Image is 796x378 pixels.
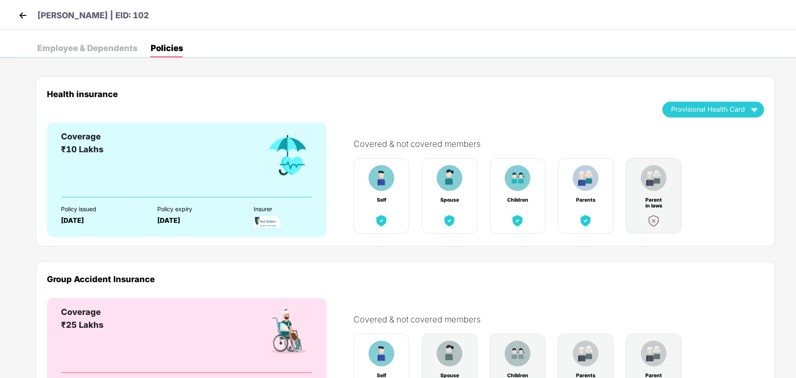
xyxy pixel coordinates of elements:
div: Health insurance [47,89,650,99]
img: benefitCardImg [573,165,598,191]
div: Covered & not covered members [354,315,772,324]
img: benefitCardImg [437,341,462,366]
img: back [17,9,29,22]
img: benefitCardImg [437,165,462,191]
img: benefitCardImg [510,213,525,228]
img: benefitCardImg [641,341,667,366]
img: benefitCardImg [442,213,457,228]
img: benefitCardImg [369,165,394,191]
div: Coverage [61,130,103,143]
p: [PERSON_NAME] | EID: 102 [37,9,149,22]
span: ₹25 Lakhs [61,320,103,330]
button: Provisional Health Card [662,102,764,117]
img: benefitCardImg [264,306,313,356]
div: Insurer [254,206,335,212]
div: [DATE] [61,217,143,224]
img: benefitCardImg [641,165,667,191]
div: Policy expiry [157,206,239,212]
img: benefitCardImg [369,341,394,366]
div: Group Accident Insurance [47,274,764,284]
img: benefitCardImg [505,165,530,191]
div: Self [371,197,392,203]
div: Policy issued [61,206,143,212]
img: wAAAAASUVORK5CYII= [747,102,762,117]
img: benefitCardImg [374,213,389,228]
img: benefitCardImg [505,341,530,366]
div: Parent in laws [643,197,664,203]
img: benefitCardImg [264,130,313,180]
div: Policies [151,44,183,52]
img: InsurerLogo [254,215,283,229]
img: benefitCardImg [578,213,593,228]
div: Employee & Dependents [37,44,137,52]
div: [DATE] [157,217,239,224]
div: Coverage [61,306,103,319]
img: benefitCardImg [573,341,598,366]
div: Covered & not covered members [354,139,772,149]
div: Parents [575,197,596,203]
img: benefitCardImg [646,213,661,228]
div: Children [507,197,528,203]
span: Provisional Health Card [671,107,745,112]
span: ₹10 Lakhs [61,144,103,154]
div: Spouse [439,197,460,203]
